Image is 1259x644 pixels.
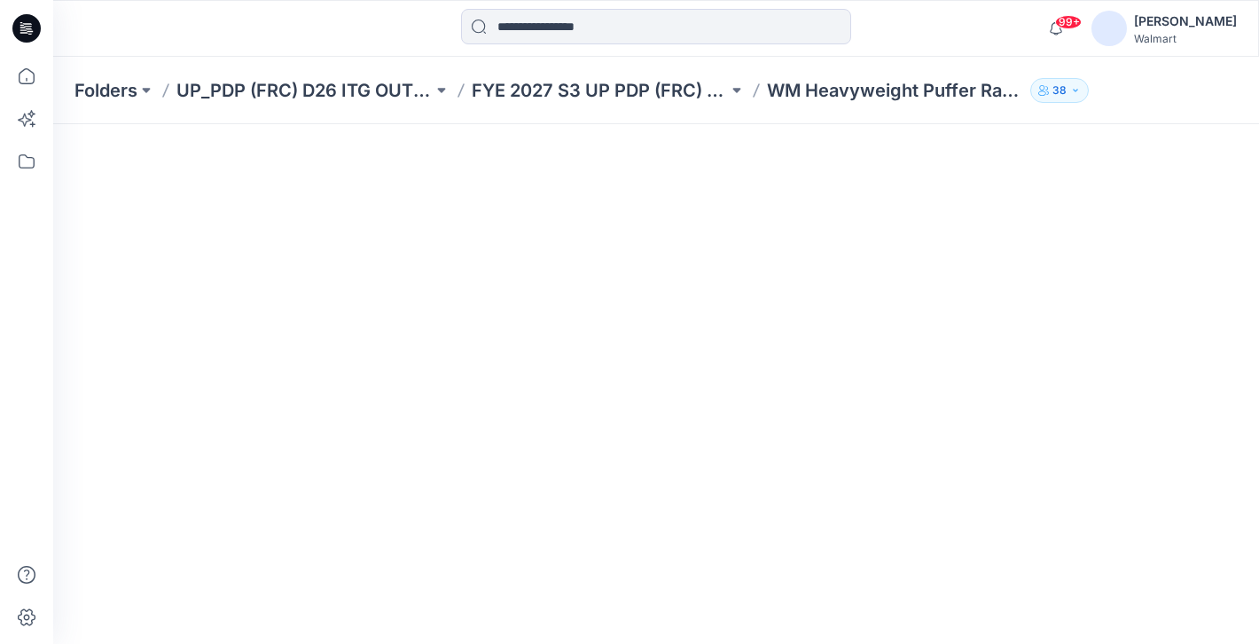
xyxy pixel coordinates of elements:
[74,78,137,103] a: Folders
[1134,11,1237,32] div: [PERSON_NAME]
[1030,78,1089,103] button: 38
[472,78,728,103] a: FYE 2027 S3 UP PDP (FRC) D26 WN Baby & Toddler Girl Outerwear
[53,124,1259,644] iframe: edit-style
[1052,81,1067,100] p: 38
[767,78,1023,103] p: WM Heavyweight Puffer Raglan [DATE]
[1091,11,1127,46] img: avatar
[1134,32,1237,45] div: Walmart
[176,78,433,103] a: UP_PDP (FRC) D26 ITG OUTERWEAR
[1055,15,1082,29] span: 99+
